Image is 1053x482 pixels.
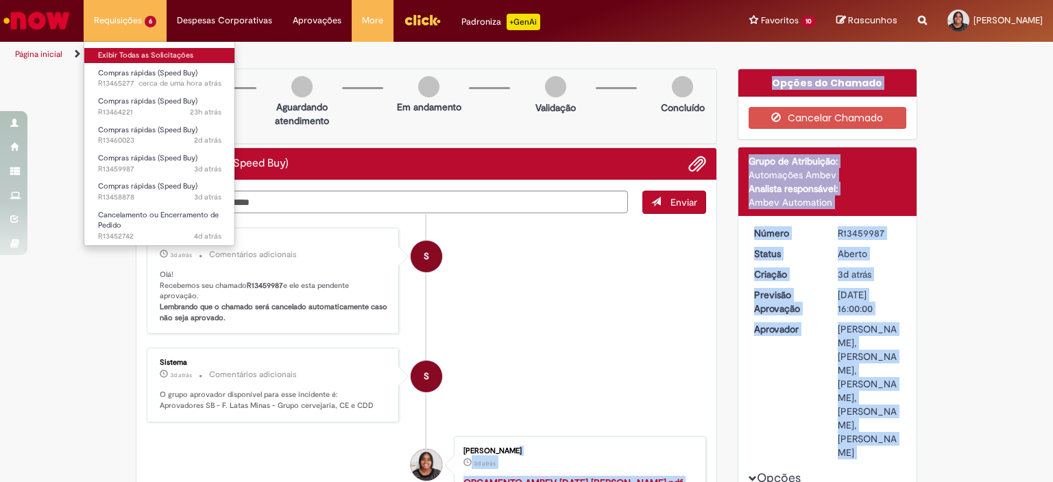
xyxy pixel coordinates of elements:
[424,240,429,273] span: S
[194,231,221,241] time: 27/08/2025 14:21:59
[672,76,693,97] img: img-circle-grey.png
[1,7,72,34] img: ServiceNow
[138,78,221,88] time: 30/08/2025 19:03:45
[98,135,221,146] span: R13460023
[801,16,816,27] span: 10
[744,267,828,281] dt: Criação
[269,100,335,128] p: Aguardando atendimento
[194,192,221,202] time: 28/08/2025 15:54:34
[94,14,142,27] span: Requisições
[461,14,540,30] div: Padroniza
[474,459,496,468] time: 28/08/2025 19:43:13
[688,155,706,173] button: Adicionar anexos
[160,359,388,367] div: Sistema
[98,125,197,135] span: Compras rápidas (Speed Buy)
[84,123,235,148] a: Aberto R13460023 : Compras rápidas (Speed Buy)
[642,191,706,214] button: Enviar
[194,164,221,174] time: 28/08/2025 19:43:19
[160,239,388,247] div: Sistema
[545,76,566,97] img: img-circle-grey.png
[838,267,901,281] div: 28/08/2025 19:43:18
[411,361,442,392] div: System
[973,14,1043,26] span: [PERSON_NAME]
[84,208,235,237] a: Aberto R13452742 : Cancelamento ou Encerramento de Pedido
[535,101,576,115] p: Validação
[84,41,235,246] ul: Requisições
[749,168,907,182] div: Automações Ambev
[98,153,197,163] span: Compras rápidas (Speed Buy)
[84,94,235,119] a: Aberto R13464221 : Compras rápidas (Speed Buy)
[209,249,297,261] small: Comentários adicionais
[190,107,221,117] time: 29/08/2025 21:23:35
[474,459,496,468] span: 3d atrás
[362,14,383,27] span: More
[397,100,461,114] p: Em andamento
[194,135,221,145] time: 28/08/2025 20:22:48
[411,449,442,481] div: Adriana De Fatima Rafael Teixeira
[98,107,221,118] span: R13464221
[98,96,197,106] span: Compras rápidas (Speed Buy)
[138,78,221,88] span: cerca de uma hora atrás
[10,42,692,67] ul: Trilhas de página
[838,268,871,280] span: 3d atrás
[84,66,235,91] a: Aberto R13465277 : Compras rápidas (Speed Buy)
[418,76,439,97] img: img-circle-grey.png
[838,322,901,459] div: [PERSON_NAME], [PERSON_NAME], [PERSON_NAME], [PERSON_NAME], [PERSON_NAME]
[209,369,297,381] small: Comentários adicionais
[98,210,219,231] span: Cancelamento ou Encerramento de Pedido
[160,302,389,323] b: Lembrando que o chamado será cancelado automaticamente caso não seja aprovado.
[744,322,828,336] dt: Aprovador
[838,268,871,280] time: 28/08/2025 19:43:18
[170,251,192,259] span: 3d atrás
[836,14,897,27] a: Rascunhos
[749,195,907,209] div: Ambev Automation
[194,135,221,145] span: 2d atrás
[170,371,192,379] span: 3d atrás
[744,226,828,240] dt: Número
[190,107,221,117] span: 23h atrás
[749,154,907,168] div: Grupo de Atribuição:
[98,192,221,203] span: R13458878
[424,360,429,393] span: S
[98,68,197,78] span: Compras rápidas (Speed Buy)
[293,14,341,27] span: Aprovações
[194,231,221,241] span: 4d atrás
[145,16,156,27] span: 6
[838,247,901,261] div: Aberto
[744,288,828,315] dt: Previsão Aprovação
[98,181,197,191] span: Compras rápidas (Speed Buy)
[194,164,221,174] span: 3d atrás
[291,76,313,97] img: img-circle-grey.png
[247,280,283,291] b: R13459987
[411,241,442,272] div: System
[160,389,388,411] p: O grupo aprovador disponível para esse incidente é: Aprovadores SB - F. Latas Minas - Grupo cerve...
[749,107,907,129] button: Cancelar Chamado
[170,251,192,259] time: 28/08/2025 19:43:29
[749,182,907,195] div: Analista responsável:
[744,247,828,261] dt: Status
[170,371,192,379] time: 28/08/2025 19:43:26
[738,69,917,97] div: Opções do Chamado
[838,226,901,240] div: R13459987
[507,14,540,30] p: +GenAi
[98,164,221,175] span: R13459987
[670,196,697,208] span: Enviar
[98,78,221,89] span: R13465277
[761,14,799,27] span: Favoritos
[848,14,897,27] span: Rascunhos
[160,269,388,324] p: Olá! Recebemos seu chamado e ele esta pendente aprovação.
[177,14,272,27] span: Despesas Corporativas
[15,49,62,60] a: Página inicial
[147,191,628,214] textarea: Digite sua mensagem aqui...
[84,151,235,176] a: Aberto R13459987 : Compras rápidas (Speed Buy)
[194,192,221,202] span: 3d atrás
[84,48,235,63] a: Exibir Todas as Solicitações
[838,288,901,315] div: [DATE] 16:00:00
[404,10,441,30] img: click_logo_yellow_360x200.png
[84,179,235,204] a: Aberto R13458878 : Compras rápidas (Speed Buy)
[661,101,705,115] p: Concluído
[98,231,221,242] span: R13452742
[463,447,692,455] div: [PERSON_NAME]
